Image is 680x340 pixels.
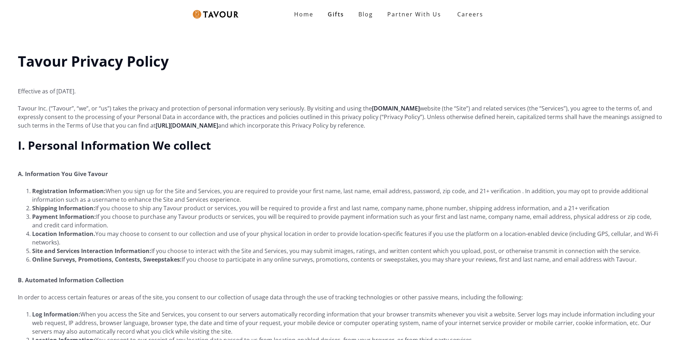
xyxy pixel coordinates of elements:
a: Careers [448,4,489,24]
strong: Registration Information: [32,187,106,195]
strong: A. Information You Give Tavour [18,170,108,178]
li: If you choose to interact with the Site and Services, you may submit images, ratings, and written... [32,247,662,255]
strong: Site and Services Interaction Information: [32,247,151,255]
strong: I. Personal Information We collect [18,138,211,153]
li: When you sign up for the Site and Services, you are required to provide your first name, last nam... [32,187,662,204]
strong: Payment Information: [32,213,96,221]
li: If you choose to purchase any Tavour products or services, you will be required to provide paymen... [32,212,662,230]
p: Effective as of [DATE]. [18,78,662,96]
li: If you choose to ship any Tavour product or services, you will be required to provide a first and... [32,204,662,212]
strong: Home [294,10,313,18]
a: Partner With Us [380,7,448,21]
li: If you choose to participate in any online surveys, promotions, contents or sweepstakes, you may ... [32,255,662,264]
a: [DOMAIN_NAME] [372,104,420,112]
a: [URL][DOMAIN_NAME] [156,122,218,129]
strong: Online Surveys, Promotions, Contests, Sweepstakes: [32,256,182,263]
li: You may choose to consent to our collection and use of your physical location in order to provide... [32,230,662,247]
strong: B. Automated Information Collection [18,276,124,284]
strong: Careers [457,7,483,21]
strong: Tavour Privacy Policy [18,51,169,71]
strong: Log Information: [32,310,80,318]
strong: Location Information. [32,230,95,238]
strong: Shipping Information: [32,204,95,212]
p: Tavour Inc. (“Tavour”, “we”, or “us”) takes the privacy and protection of personal information ve... [18,104,662,130]
a: Home [287,7,321,21]
a: Blog [351,7,380,21]
li: When you access the Site and Services, you consent to our servers automatically recording informa... [32,310,662,336]
p: In order to access certain features or areas of the site, you consent to our collection of usage ... [18,293,662,302]
a: Gifts [321,7,351,21]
